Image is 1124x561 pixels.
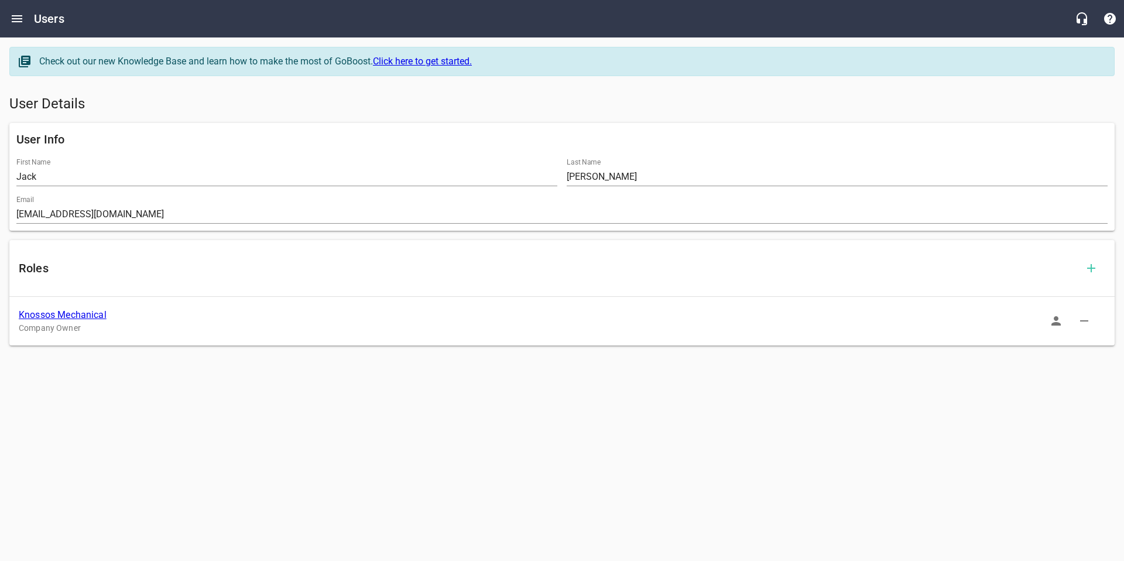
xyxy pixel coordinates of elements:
[16,159,50,166] label: First Name
[373,56,472,67] a: Click here to get started.
[1068,5,1096,33] button: Live Chat
[1070,307,1098,335] button: Delete Role
[1042,307,1070,335] button: Sign In as Role
[567,159,601,166] label: Last Name
[3,5,31,33] button: Open drawer
[19,259,1077,278] h6: Roles
[1077,254,1105,282] button: Add Role
[1096,5,1124,33] button: Support Portal
[39,54,1102,69] div: Check out our new Knowledge Base and learn how to make the most of GoBoost.
[19,309,107,320] a: Knossos Mechanical
[19,322,1087,334] p: Company Owner
[16,130,1108,149] h6: User Info
[34,9,64,28] h6: Users
[9,95,1115,114] h5: User Details
[16,196,34,203] label: Email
